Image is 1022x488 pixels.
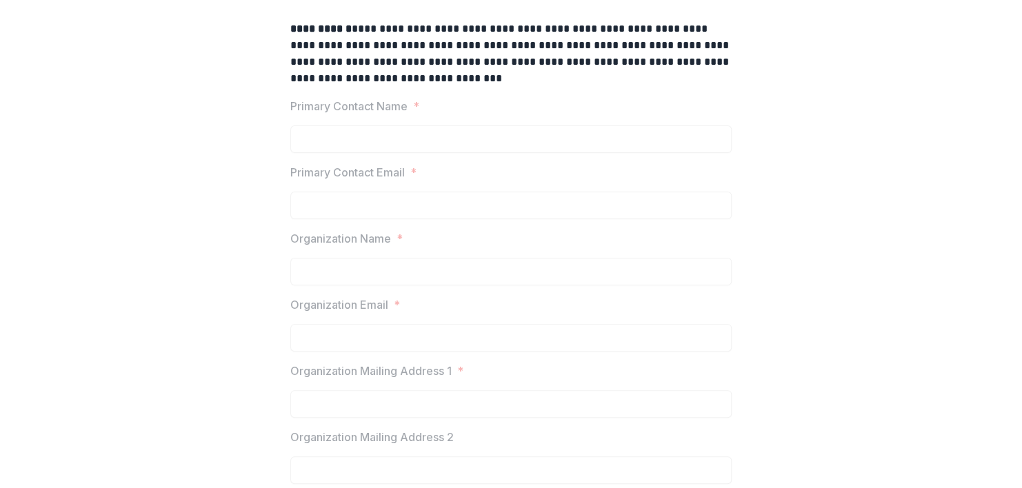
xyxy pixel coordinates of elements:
[290,98,408,114] p: Primary Contact Name
[290,429,454,445] p: Organization Mailing Address 2
[290,296,388,313] p: Organization Email
[290,230,391,247] p: Organization Name
[290,164,405,181] p: Primary Contact Email
[290,363,452,379] p: Organization Mailing Address 1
